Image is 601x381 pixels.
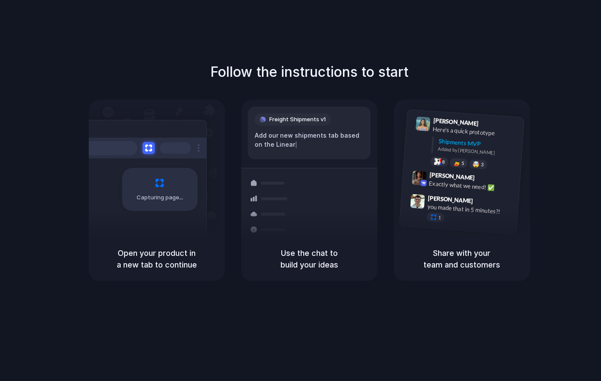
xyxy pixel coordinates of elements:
[438,137,518,151] div: Shipments MVP
[427,193,473,206] span: [PERSON_NAME]
[472,161,480,168] div: 🤯
[255,131,364,149] div: Add our new shipments tab based on the Linear
[432,125,518,139] div: Here's a quick prototype
[429,179,515,194] div: Exactly what we need! ✅
[252,247,367,271] h5: Use the chat to build your ideas
[438,215,441,220] span: 1
[137,193,184,202] span: Capturing page
[429,170,475,183] span: [PERSON_NAME]
[477,174,495,185] span: 9:42 AM
[476,198,493,208] span: 9:47 AM
[442,160,445,164] span: 8
[269,115,326,124] span: Freight Shipments v1
[99,247,215,271] h5: Open your product in a new tab to continue
[480,162,483,167] span: 3
[438,145,517,158] div: Added by [PERSON_NAME]
[210,62,408,82] h1: Follow the instructions to start
[481,120,498,130] span: 9:41 AM
[427,202,513,217] div: you made that in 5 minutes?!
[461,161,464,166] span: 5
[433,116,479,128] span: [PERSON_NAME]
[404,247,520,271] h5: Share with your team and customers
